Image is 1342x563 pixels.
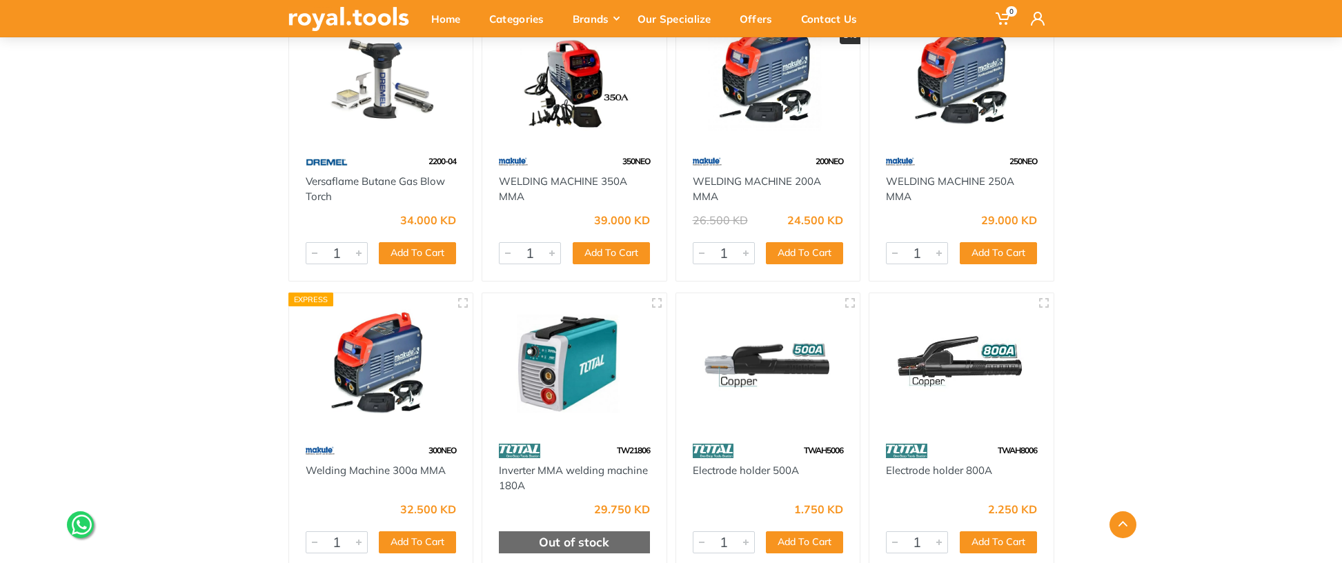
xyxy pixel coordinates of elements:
[794,504,843,515] div: 1.750 KD
[766,242,843,264] button: Add To Cart
[886,464,992,477] a: Electrode holder 800A
[480,4,563,33] div: Categories
[693,150,722,174] img: 59.webp
[499,531,650,553] div: Out of stock
[428,156,456,166] span: 2200-04
[379,531,456,553] button: Add To Cart
[306,150,348,174] img: 67.webp
[594,504,650,515] div: 29.750 KD
[730,4,791,33] div: Offers
[988,504,1037,515] div: 2.250 KD
[886,439,927,463] img: 86.webp
[1009,156,1037,166] span: 250NEO
[573,242,650,264] button: Add To Cart
[288,7,409,31] img: royal.tools Logo
[499,150,528,174] img: 59.webp
[306,464,446,477] a: Welding Machine 300a MMA
[693,175,821,204] a: WELDING MACHINE 200A MMA
[422,4,480,33] div: Home
[886,175,1014,204] a: WELDING MACHINE 250A MMA
[689,306,848,425] img: Royal Tools - Electrode holder 500A
[306,175,445,204] a: Versaflame Butane Gas Blow Torch
[693,464,799,477] a: Electrode holder 500A
[787,215,843,226] div: 24.500 KD
[766,531,843,553] button: Add To Cart
[563,4,628,33] div: Brands
[960,242,1037,264] button: Add To Cart
[981,215,1037,226] div: 29.000 KD
[622,156,650,166] span: 350NEO
[960,531,1037,553] button: Add To Cart
[288,293,334,306] div: Express
[816,156,843,166] span: 200NEO
[428,445,456,455] span: 300NEO
[693,439,734,463] img: 86.webp
[400,504,456,515] div: 32.500 KD
[791,4,876,33] div: Contact Us
[1006,6,1017,17] span: 0
[882,306,1041,425] img: Royal Tools - Electrode holder 800A
[495,306,654,425] img: Royal Tools - Inverter MMA welding machine 180A
[379,242,456,264] button: Add To Cart
[689,17,848,136] img: Royal Tools - WELDING MACHINE 200A MMA
[302,306,461,425] img: Royal Tools - Welding Machine 300a MMA
[499,439,540,463] img: 86.webp
[886,150,915,174] img: 59.webp
[306,439,335,463] img: 59.webp
[617,445,650,455] span: TW21806
[302,17,461,136] img: Royal Tools - Versaflame Butane Gas Blow Torch
[628,4,730,33] div: Our Specialize
[804,445,843,455] span: TWAH5006
[693,215,748,226] div: 26.500 KD
[499,175,627,204] a: WELDING MACHINE 350A MMA
[400,215,456,226] div: 34.000 KD
[495,17,654,136] img: Royal Tools - WELDING MACHINE 350A MMA
[998,445,1037,455] span: TWAH8006
[499,464,648,493] a: Inverter MMA welding machine 180A
[882,17,1041,136] img: Royal Tools - WELDING MACHINE 250A MMA
[594,215,650,226] div: 39.000 KD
